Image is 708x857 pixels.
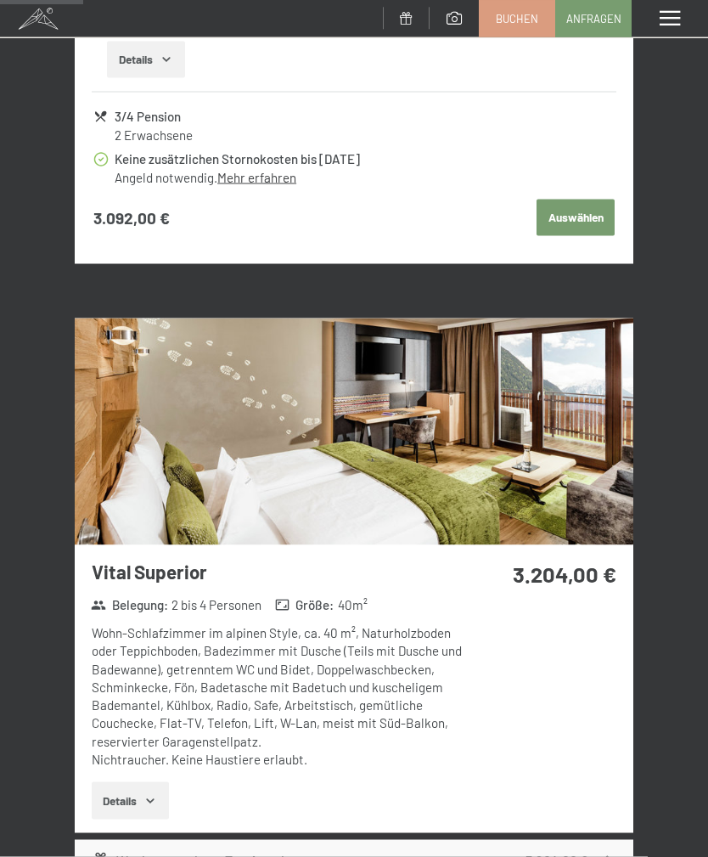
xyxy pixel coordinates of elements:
[217,170,296,185] a: Mehr erfahren
[115,169,615,187] div: Angeld notwendig.
[171,596,261,614] span: 2 bis 4 Personen
[107,42,184,79] button: Details
[338,596,368,614] span: 40 m²
[115,149,615,169] div: Keine zusätzlichen Stornokosten bis [DATE]
[480,1,554,37] a: Buchen
[275,596,334,614] strong: Größe :
[537,200,615,237] button: Auswählen
[556,1,631,37] a: Anfragen
[496,11,538,26] span: Buchen
[513,561,616,587] strong: 3.204,00 €
[91,596,168,614] strong: Belegung :
[115,107,615,127] div: 3/4 Pension
[92,782,169,820] button: Details
[115,127,615,144] div: 2 Erwachsene
[92,559,466,585] h3: Vital Superior
[566,11,621,26] span: Anfragen
[93,207,170,230] strong: 3.092,00 €
[92,624,466,769] div: Wohn-Schlafzimmer im alpinen Style, ca. 40 m², Naturholzboden oder Teppichboden, Badezimmer mit D...
[75,319,633,544] img: mss_renderimg.php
